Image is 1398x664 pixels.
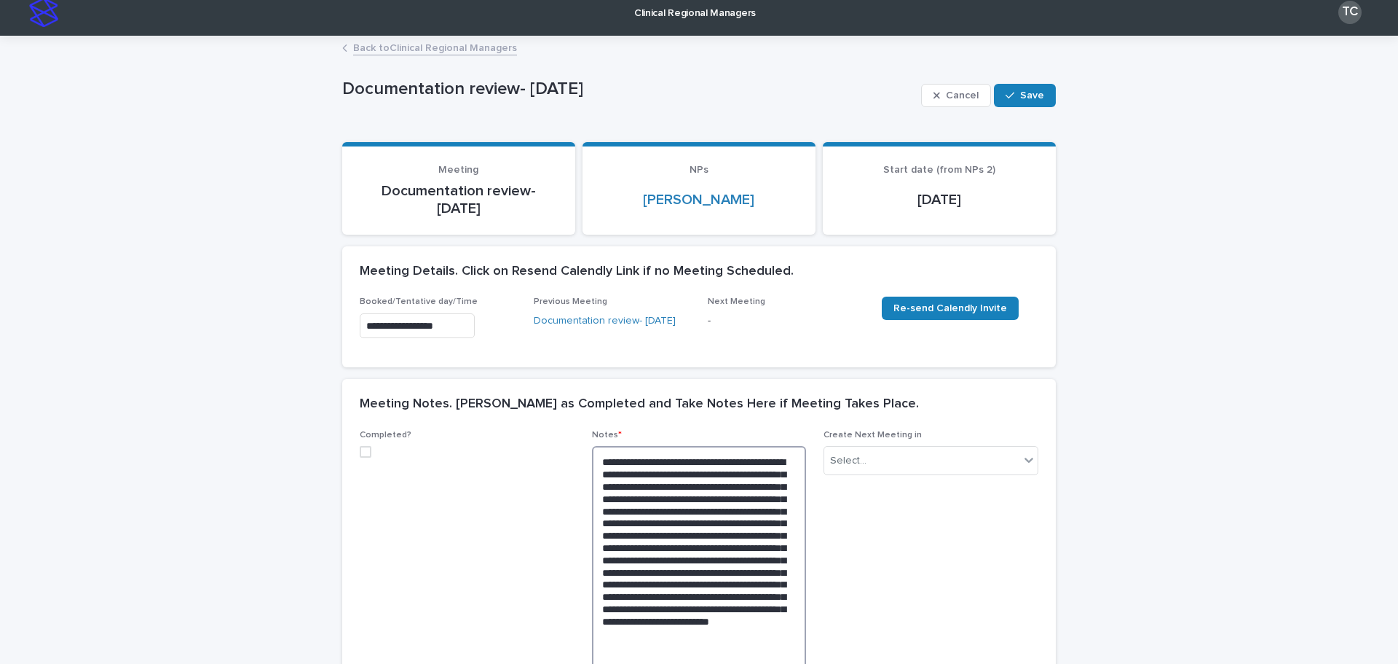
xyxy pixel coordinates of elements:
span: Cancel [946,90,979,101]
a: Back toClinical Regional Managers [353,39,517,55]
div: TC [1338,1,1362,24]
span: Booked/Tentative day/Time [360,297,478,306]
a: Re-send Calendly Invite [882,297,1019,320]
h2: Meeting Notes. [PERSON_NAME] as Completed and Take Notes Here if Meeting Takes Place. [360,397,919,413]
h2: Meeting Details. Click on Resend Calendly Link if no Meeting Scheduled. [360,264,794,280]
div: Select... [830,453,866,469]
p: Documentation review- [DATE] [360,182,558,217]
button: Cancel [921,84,991,107]
a: [PERSON_NAME] [643,191,754,208]
span: Previous Meeting [534,297,607,306]
span: Re-send Calendly Invite [893,303,1007,313]
p: [DATE] [840,191,1038,208]
span: Notes [592,431,622,440]
p: - [708,313,864,329]
span: Next Meeting [708,297,765,306]
a: Documentation review- [DATE] [534,313,676,329]
span: NPs [690,165,708,175]
span: Completed? [360,431,411,440]
span: Create Next Meeting in [824,431,922,440]
span: Meeting [438,165,478,175]
p: Documentation review- [DATE] [342,79,915,100]
button: Save [994,84,1056,107]
span: Start date (from NPs 2) [883,165,995,175]
span: Save [1020,90,1044,101]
